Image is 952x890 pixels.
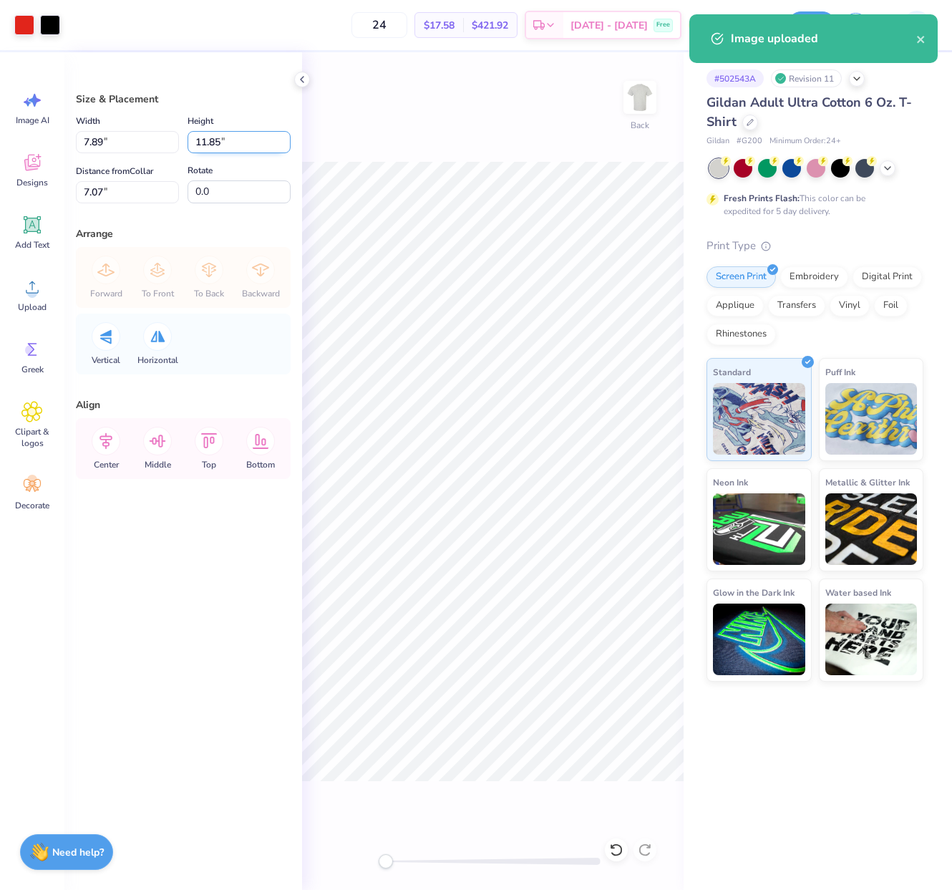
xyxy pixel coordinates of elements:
[706,295,764,316] div: Applique
[94,459,119,470] span: Center
[15,500,49,511] span: Decorate
[15,239,49,251] span: Add Text
[92,354,120,366] span: Vertical
[825,493,918,565] img: Metallic & Glitter Ink
[188,162,213,179] label: Rotate
[853,266,922,288] div: Digital Print
[21,364,44,375] span: Greek
[825,475,910,490] span: Metallic & Glitter Ink
[188,112,213,130] label: Height
[76,226,291,241] div: Arrange
[879,11,938,39] a: KE
[706,135,729,147] span: Gildan
[825,364,855,379] span: Puff Ink
[351,12,407,38] input: – –
[903,11,931,39] img: Kent Everic Delos Santos
[246,459,275,470] span: Bottom
[626,83,654,112] img: Back
[706,324,776,345] div: Rhinestones
[472,18,508,33] span: $421.92
[713,475,748,490] span: Neon Ink
[724,192,900,218] div: This color can be expedited for 5 day delivery.
[874,295,908,316] div: Foil
[825,383,918,455] img: Puff Ink
[768,295,825,316] div: Transfers
[76,163,153,180] label: Distance from Collar
[713,585,795,600] span: Glow in the Dark Ink
[76,112,100,130] label: Width
[780,266,848,288] div: Embroidery
[710,11,780,39] input: Untitled Design
[76,92,291,107] div: Size & Placement
[706,238,923,254] div: Print Type
[731,30,916,47] div: Image uploaded
[713,383,805,455] img: Standard
[18,301,47,313] span: Upload
[713,364,751,379] span: Standard
[145,459,171,470] span: Middle
[825,585,891,600] span: Water based Ink
[771,69,842,87] div: Revision 11
[706,266,776,288] div: Screen Print
[424,18,455,33] span: $17.58
[16,177,48,188] span: Designs
[706,94,912,130] span: Gildan Adult Ultra Cotton 6 Oz. T-Shirt
[713,604,805,675] img: Glow in the Dark Ink
[916,30,926,47] button: close
[825,604,918,675] img: Water based Ink
[737,135,762,147] span: # G200
[656,20,670,30] span: Free
[830,295,870,316] div: Vinyl
[202,459,216,470] span: Top
[570,18,648,33] span: [DATE] - [DATE]
[379,854,393,869] div: Accessibility label
[713,493,805,565] img: Neon Ink
[706,69,764,87] div: # 502543A
[76,397,291,412] div: Align
[137,354,178,366] span: Horizontal
[9,426,56,449] span: Clipart & logos
[16,115,49,126] span: Image AI
[631,119,649,132] div: Back
[724,193,800,204] strong: Fresh Prints Flash:
[52,846,104,859] strong: Need help?
[769,135,841,147] span: Minimum Order: 24 +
